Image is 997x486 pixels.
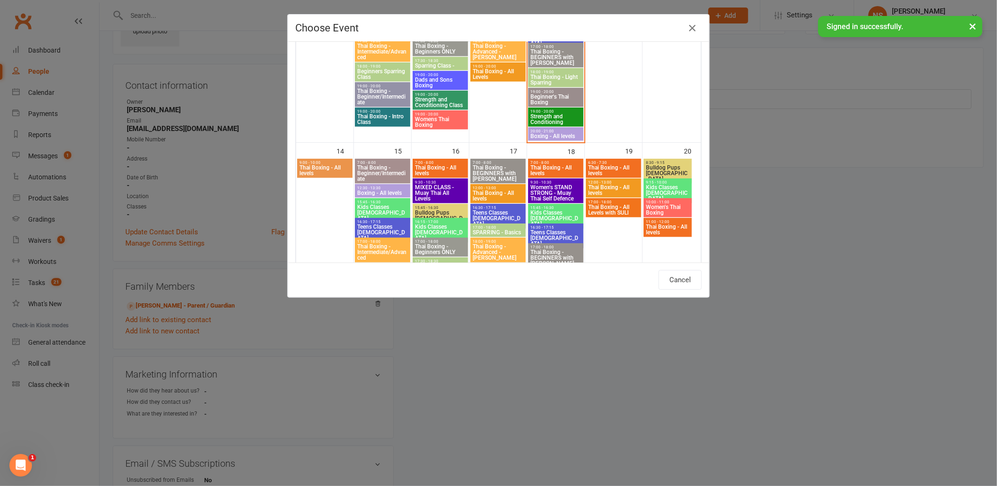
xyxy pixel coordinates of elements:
[472,210,524,227] span: Teens Classes [DEMOGRAPHIC_DATA]
[645,185,690,201] span: Kids Classes [DEMOGRAPHIC_DATA]
[645,220,690,224] span: 11:00 - 12:00
[414,63,466,69] span: Sparring Class -
[357,84,408,88] span: 19:00 - 20:00
[645,200,690,204] span: 10:00 - 11:00
[472,69,524,80] span: Thai Boxing - All Levels
[357,239,408,244] span: 17:00 - 18:00
[472,239,524,244] span: 18:00 - 19:00
[414,93,466,97] span: 19:00 - 20:00
[530,180,582,185] span: 9:30 - 10:30
[414,73,466,77] span: 19:00 - 20:00
[530,94,582,105] span: Beginner's Thai Boxing
[645,224,690,235] span: Thai Boxing - All levels
[357,161,408,165] span: 7:00 - 8:00
[357,200,408,204] span: 15:45 - 16:30
[414,97,466,108] span: Strength and Conditioning Class
[472,43,524,60] span: Thai Boxing - Advanced - [PERSON_NAME]
[452,143,469,158] div: 16
[827,22,903,31] span: Signed in successfully.
[472,165,524,182] span: Thai Boxing - BEGINNERS with [PERSON_NAME]
[414,259,466,263] span: 17:30 - 18:30
[530,206,582,210] span: 15:45 - 16:30
[357,88,408,105] span: Thai Boxing - Beginner/Intermediate
[414,77,466,88] span: Dads and Sons Boxing
[645,165,690,182] span: Bulldog Pups [DEMOGRAPHIC_DATA]
[472,225,524,230] span: 17:00 - 18:00
[414,210,466,227] span: Bulldog Pups [DEMOGRAPHIC_DATA]
[472,64,524,69] span: 19:00 - 20:00
[357,43,408,60] span: Thai Boxing - Intermediate/Advanced
[414,116,466,128] span: Womens Thai Boxing
[472,161,524,165] span: 7:00 - 8:00
[530,90,582,94] span: 19:00 - 20:00
[414,224,466,241] span: Kids Classes [DEMOGRAPHIC_DATA]
[472,244,524,261] span: Thai Boxing - Advanced - [PERSON_NAME]
[659,270,702,290] button: Cancel
[357,220,408,224] span: 16:30 - 17:15
[9,454,32,477] iframe: Intercom live chat
[588,200,639,204] span: 17:00 - 18:00
[357,109,408,114] span: 19:00 - 20:00
[414,185,466,201] span: MIXED CLASS - Muay Thai All Levels
[645,161,690,165] span: 8:30 - 9:15
[530,114,582,125] span: Strength and Conditioning
[645,180,690,185] span: 9:15 - 10:00
[530,225,582,230] span: 16:30 - 17:15
[357,244,408,261] span: Thai Boxing - Intermediate/Advanced
[472,186,524,190] span: 12:00 - 13:00
[472,206,524,210] span: 16:30 - 17:15
[588,180,639,185] span: 12:00 - 13:00
[414,165,466,176] span: Thai Boxing - All levels
[530,70,582,74] span: 18:00 - 19:00
[588,204,639,216] span: Thai Boxing - All Levels with SULI
[29,454,36,462] span: 1
[588,185,639,196] span: Thai Boxing - All levels
[414,244,466,255] span: Thai Boxing - Beginners ONLY
[530,109,582,114] span: 19:00 - 20:00
[964,16,981,36] button: ×
[414,220,466,224] span: 16:15 - 17:00
[357,204,408,221] span: Kids Classes [DEMOGRAPHIC_DATA]
[414,239,466,244] span: 17:00 - 18:00
[510,143,527,158] div: 17
[530,185,582,201] span: Women's STAND STRONG - Muay Thai Self Defence
[684,143,701,158] div: 20
[394,143,411,158] div: 15
[414,161,466,165] span: 7:00 - 8:00
[530,45,582,49] span: 17:00 - 18:00
[530,230,582,247] span: Teens Classes [DEMOGRAPHIC_DATA]
[472,230,524,235] span: SPARRING - Basics
[414,59,466,63] span: 17:30 - 18:30
[357,114,408,125] span: Thai Boxing - Intro Class
[414,43,466,54] span: Thai Boxing - Beginners ONLY
[357,186,408,190] span: 12:30 - 13:30
[530,249,582,266] span: Thai Boxing - BEGINNERS with [PERSON_NAME]
[472,190,524,201] span: Thai Boxing - All levels
[414,112,466,116] span: 19:00 - 20:00
[645,204,690,216] span: Women's Thai Boxing
[414,206,466,210] span: 15:45 - 16:30
[588,165,639,176] span: Thai Boxing - All levels
[357,190,408,196] span: Boxing - All levels
[357,224,408,241] span: Teens Classes [DEMOGRAPHIC_DATA]
[588,161,639,165] span: 6:30 - 7:30
[625,143,642,158] div: 19
[530,165,582,176] span: Thai Boxing - All levels
[299,161,351,165] span: 9:00 - 10:00
[530,210,582,227] span: Kids Classes [DEMOGRAPHIC_DATA]
[530,133,582,139] span: Boxing - All levels
[357,69,408,80] span: Beginners Sparring Class
[530,245,582,249] span: 17:00 - 18:00
[337,143,353,158] div: 14
[299,165,351,176] span: Thai Boxing - All levels
[357,64,408,69] span: 18:00 - 19:00
[414,180,466,185] span: 9:30 - 10:30
[530,161,582,165] span: 7:00 - 8:00
[530,74,582,85] span: Thai Boxing - Light Sparring
[530,49,582,66] span: Thai Boxing - BEGINNERS with [PERSON_NAME]
[530,129,582,133] span: 20:00 - 21:00
[568,143,584,159] div: 18
[357,165,408,182] span: Thai Boxing - Beginner/Intermediate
